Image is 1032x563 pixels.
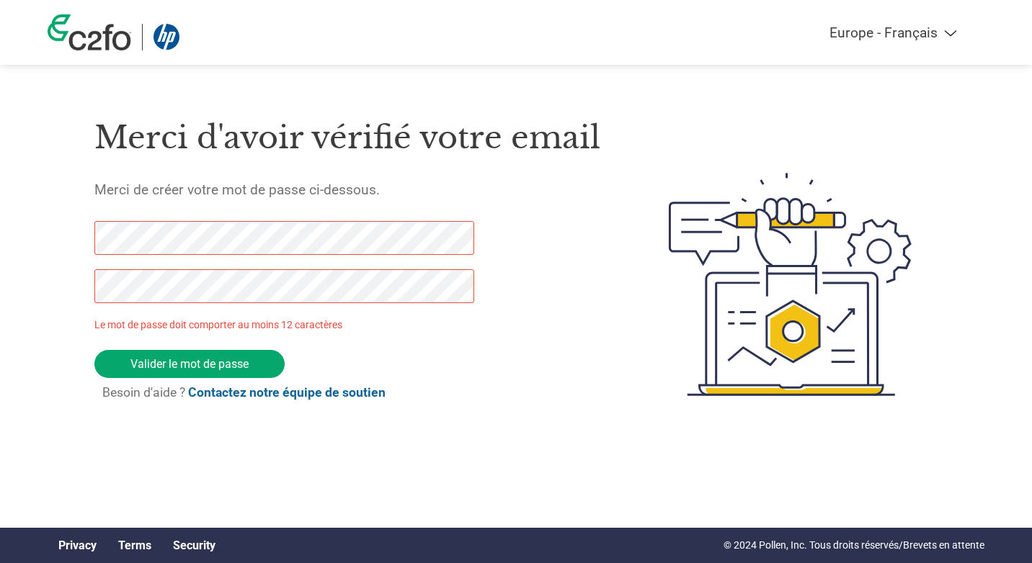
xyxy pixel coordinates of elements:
img: HP [154,24,179,50]
a: Terms [118,539,151,552]
p: Le mot de passe doit comporter au moins 12 caractères [94,317,479,333]
a: Contactez notre équipe de soutien [188,385,386,400]
a: Privacy [58,539,97,552]
span: Besoin d'aide ? [102,385,386,400]
h1: Merci d'avoir vérifié votre email [94,114,600,161]
a: Security [173,539,215,552]
img: c2fo logo [48,14,131,50]
p: © 2024 Pollen, Inc. Tous droits réservés/Brevets en attente [724,538,984,553]
h5: Merci de créer votre mot de passe ci-dessous. [94,181,600,198]
img: create-password [643,94,938,475]
input: Valider le mot de passe [94,350,285,378]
